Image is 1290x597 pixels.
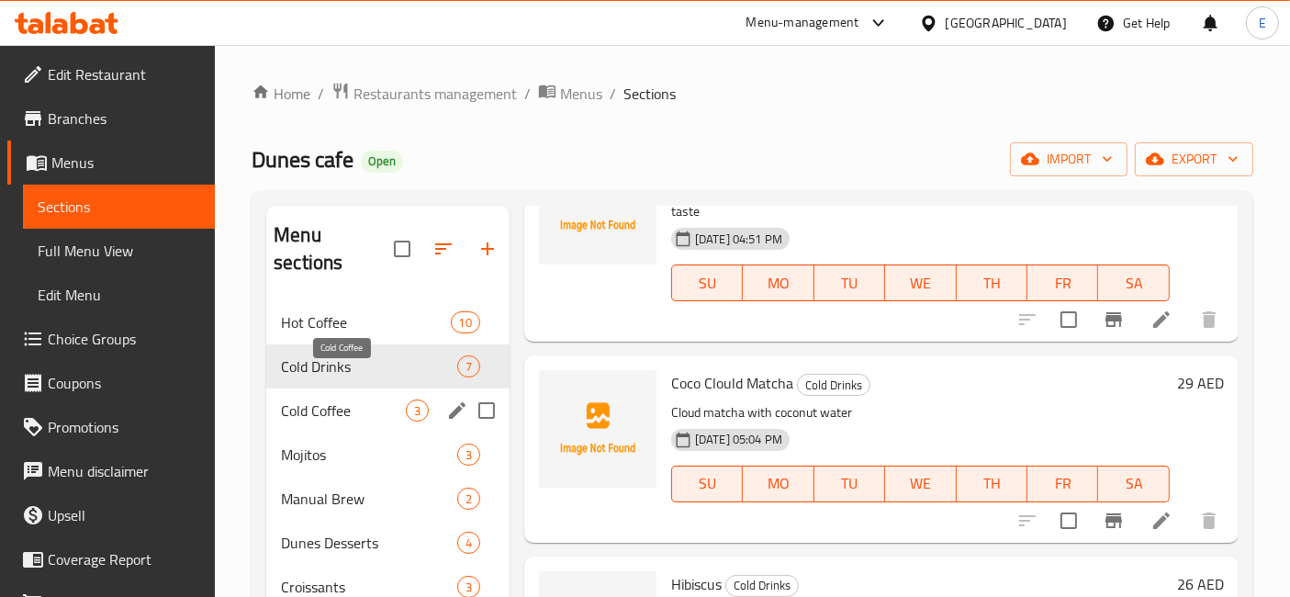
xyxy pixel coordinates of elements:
[1150,309,1172,331] a: Edit menu item
[331,82,517,106] a: Restaurants management
[266,300,510,344] div: Hot Coffee10
[48,416,201,438] span: Promotions
[679,470,735,497] span: SU
[266,521,510,565] div: Dunes Desserts4
[451,311,480,333] div: items
[1092,499,1136,543] button: Branch-specific-item
[679,270,735,297] span: SU
[892,270,948,297] span: WE
[266,344,510,389] div: Cold Drinks7
[1049,300,1088,339] span: Select to update
[1177,370,1224,396] h6: 29 AED
[7,405,216,449] a: Promotions
[957,265,1027,301] button: TH
[48,504,201,526] span: Upsell
[1135,142,1253,176] button: export
[885,466,956,502] button: WE
[814,265,885,301] button: TU
[23,229,216,273] a: Full Menu View
[48,107,201,130] span: Branches
[688,231,790,248] span: [DATE] 04:51 PM
[7,493,216,537] a: Upsell
[539,370,656,488] img: Coco Clould Matcha
[1025,148,1113,171] span: import
[1092,298,1136,342] button: Branch-specific-item
[353,83,517,105] span: Restaurants management
[383,230,421,268] span: Select all sections
[443,397,471,424] button: edit
[7,537,216,581] a: Coverage Report
[671,401,1170,424] p: Cloud matcha with coconut water
[7,361,216,405] a: Coupons
[38,284,201,306] span: Edit Menu
[7,449,216,493] a: Menu disclaimer
[671,265,743,301] button: SU
[458,490,479,508] span: 2
[421,227,466,271] span: Sort sections
[822,270,878,297] span: TU
[252,83,310,105] a: Home
[1027,466,1098,502] button: FR
[964,470,1020,497] span: TH
[560,83,602,105] span: Menus
[1098,466,1169,502] button: SA
[457,488,480,510] div: items
[1259,13,1266,33] span: E
[964,270,1020,297] span: TH
[743,265,813,301] button: MO
[1187,298,1231,342] button: delete
[266,433,510,477] div: Mojitos3
[452,314,479,332] span: 10
[671,466,743,502] button: SU
[23,185,216,229] a: Sections
[610,83,616,105] li: /
[743,466,813,502] button: MO
[266,389,510,433] div: Cold Coffee3edit
[281,444,457,466] span: Mojitos
[885,265,956,301] button: WE
[1105,270,1161,297] span: SA
[48,328,201,350] span: Choice Groups
[361,151,403,173] div: Open
[1105,470,1161,497] span: SA
[48,460,201,482] span: Menu disclaimer
[946,13,1067,33] div: [GEOGRAPHIC_DATA]
[318,83,324,105] li: /
[1049,501,1088,540] span: Select to update
[252,82,1253,106] nav: breadcrumb
[38,196,201,218] span: Sections
[281,488,457,510] div: Manual Brew
[458,446,479,464] span: 3
[1027,265,1098,301] button: FR
[750,270,806,297] span: MO
[538,82,602,106] a: Menus
[726,575,798,596] span: Cold Drinks
[48,548,201,570] span: Coverage Report
[48,63,201,85] span: Edit Restaurant
[266,477,510,521] div: Manual Brew2
[48,372,201,394] span: Coupons
[7,317,216,361] a: Choice Groups
[407,402,428,420] span: 3
[725,575,799,597] div: Cold Drinks
[51,152,201,174] span: Menus
[1035,470,1091,497] span: FR
[1150,510,1172,532] a: Edit menu item
[797,374,870,396] div: Cold Drinks
[957,466,1027,502] button: TH
[798,375,869,396] span: Cold Drinks
[458,358,479,376] span: 7
[892,470,948,497] span: WE
[671,369,793,397] span: Coco Clould Matcha
[281,532,457,554] span: Dunes Desserts
[1035,270,1091,297] span: FR
[458,535,479,552] span: 4
[1187,499,1231,543] button: delete
[7,141,216,185] a: Menus
[746,12,859,34] div: Menu-management
[281,355,457,377] span: Cold Drinks
[1010,142,1127,176] button: import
